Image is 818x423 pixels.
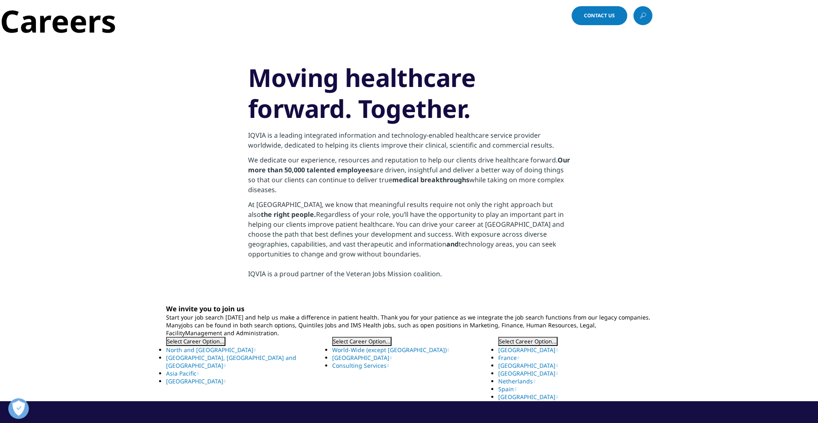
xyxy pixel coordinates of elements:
[572,6,627,25] a: Contact Us
[166,42,232,54] img: IQVIA Healthcare Information Technology and Pharma Clinical Research Company
[166,304,652,313] h3: We invite you to join us
[392,175,469,184] strong: medical breakthroughs
[166,337,225,346] button: Select Career Option...
[284,41,316,51] a: Solutions
[446,240,459,249] strong: and
[166,321,596,337] span: jobs can be found in both search options, Quintiles Jobs and IMS Health jobs, such as open positi...
[332,337,391,346] button: Select Career Option...
[332,362,389,369] a: Consulting Services
[166,321,181,329] span: Many
[277,329,279,337] span: .
[546,41,574,51] a: Careers
[248,200,570,284] p: At [GEOGRAPHIC_DATA], we know that meaningful results require not only the right approach but als...
[248,155,570,200] p: We dedicate our experience, resources and reputation to help our clients drive healthcare forward...
[498,337,558,346] button: Select Career Option...
[332,346,449,354] a: World-Wide (except [GEOGRAPHIC_DATA])
[166,369,199,377] a: Asia Pacific
[498,369,558,377] a: [GEOGRAPHIC_DATA]
[185,329,277,337] span: Management and Administration
[8,398,29,419] button: Open Preferences
[498,385,516,393] a: Spain
[422,41,451,51] a: Insights
[488,41,509,51] a: About
[248,62,570,130] h2: Moving healthcare forward. Together.
[498,362,558,369] a: [GEOGRAPHIC_DATA]
[498,393,558,401] a: [GEOGRAPHIC_DATA]
[498,354,519,362] a: France
[332,354,392,362] a: [GEOGRAPHIC_DATA]
[248,130,570,155] p: IQVIA is a leading integrated information and technology-enabled healthcare service provider worl...
[515,12,560,19] span: Choose a Region
[166,313,652,321] p: Start your job search [DATE] and help us make a difference in patient health. Thank you for your ...
[584,13,615,18] span: Contact Us
[354,41,385,51] a: Products
[498,346,558,354] a: [GEOGRAPHIC_DATA]
[166,346,256,354] a: North and [GEOGRAPHIC_DATA]
[235,29,652,68] nav: Primary
[166,377,226,385] a: [GEOGRAPHIC_DATA]
[261,210,316,219] strong: the right people.
[498,377,535,385] a: Netherlands
[166,354,296,369] a: [GEOGRAPHIC_DATA], [GEOGRAPHIC_DATA] and [GEOGRAPHIC_DATA]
